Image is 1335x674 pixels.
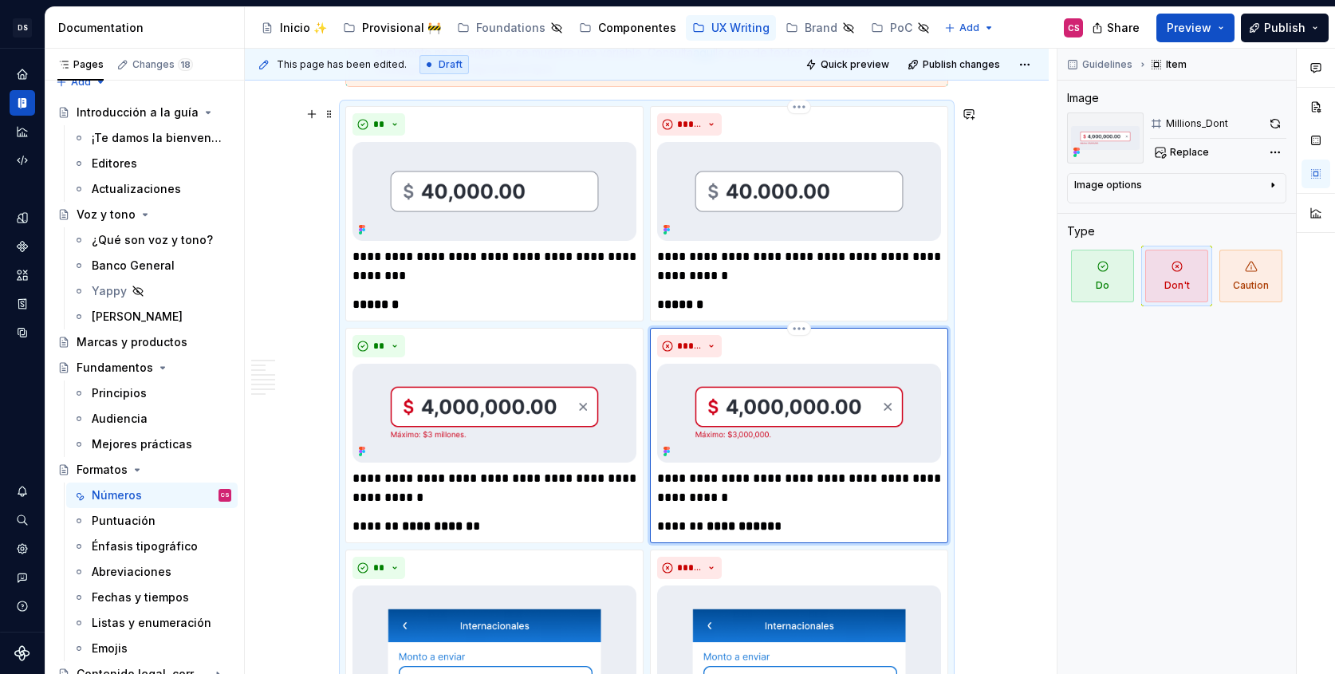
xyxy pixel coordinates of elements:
div: Changes [132,58,193,71]
button: Do [1067,246,1138,306]
button: DS [3,10,41,45]
button: Publish [1241,14,1329,42]
a: Components [10,234,35,259]
div: Settings [10,536,35,562]
span: Add [959,22,979,34]
a: Voz y tono [51,202,238,227]
button: Search ⌘K [10,507,35,533]
img: a305ded1-a474-483a-95ea-60500085ad58.png [352,364,636,463]
a: Inicio ✨ [254,15,333,41]
div: Data sources [10,320,35,345]
a: PoC [864,15,936,41]
div: Inicio ✨ [280,20,327,36]
div: ¡Te damos la bienvenida! 🚀 [92,130,223,146]
div: DS [13,18,32,37]
div: Audiencia [92,411,148,427]
div: ¿Qué son voz y tono? [92,232,213,248]
div: Image options [1074,179,1142,191]
a: Editores [66,151,238,176]
div: Formatos [77,462,128,478]
div: Números [92,487,142,503]
span: Don't [1145,250,1208,302]
div: Contact support [10,565,35,590]
a: Banco General [66,253,238,278]
a: Audiencia [66,406,238,432]
div: Millions_Dont [1166,117,1228,130]
span: 18 [178,58,193,71]
span: Draft [439,58,463,71]
a: Assets [10,262,35,288]
a: Code automation [10,148,35,173]
span: Preview [1167,20,1211,36]
span: This page has been edited. [277,58,407,71]
a: Marcas y productos [51,329,238,355]
a: Emojis [66,636,238,661]
button: Replace [1150,141,1216,164]
a: Introducción a la guía [51,100,238,125]
button: Guidelines [1062,53,1140,76]
div: Fechas y tiempos [92,589,189,605]
a: Actualizaciones [66,176,238,202]
div: [PERSON_NAME] [92,309,183,325]
div: CS [221,487,230,503]
div: UX Writing [711,20,770,36]
div: Fundamentos [77,360,153,376]
a: Puntuación [66,508,238,534]
img: 2c5fc3ef-bca9-40b0-a9c2-d2634c6c75e0.png [352,142,636,241]
a: Énfasis tipográfico [66,534,238,559]
span: Publish changes [923,58,1000,71]
div: Banco General [92,258,175,274]
div: Voz y tono [77,207,136,223]
button: Image options [1074,179,1279,198]
a: Storybook stories [10,291,35,317]
div: Introducción a la guía [77,104,199,120]
div: Editores [92,156,137,171]
span: Replace [1170,146,1209,159]
button: Publish changes [903,53,1007,76]
div: Componentes [598,20,676,36]
a: Brand [779,15,861,41]
button: Notifications [10,479,35,504]
a: ¡Te damos la bienvenida! 🚀 [66,125,238,151]
a: Home [10,61,35,87]
div: Provisional 🚧 [362,20,441,36]
img: 32844687-af32-4fcd-98aa-0a4790761a0b.png [1067,112,1144,164]
a: Fundamentos [51,355,238,380]
span: Publish [1264,20,1305,36]
svg: Supernova Logo [14,645,30,661]
div: Foundations [476,20,545,36]
a: Analytics [10,119,35,144]
a: Documentation [10,90,35,116]
a: UX Writing [686,15,776,41]
div: Puntuación [92,513,156,529]
div: Page tree [254,12,936,44]
div: Mejores prácticas [92,436,192,452]
img: cd17ec85-5d60-4f97-aad3-f9f5c1f36c52.png [657,142,941,241]
span: Add [71,76,91,89]
div: CS [1068,22,1080,34]
span: Caution [1219,250,1282,302]
div: Principios [92,385,147,401]
div: Marcas y productos [77,334,187,350]
button: Add [51,71,111,93]
button: Share [1084,14,1150,42]
div: Image [1067,90,1099,106]
a: Listas y enumeración [66,610,238,636]
a: [PERSON_NAME] [66,304,238,329]
button: Don't [1141,246,1212,306]
div: Listas y enumeración [92,615,211,631]
a: Provisional 🚧 [337,15,447,41]
a: Foundations [451,15,569,41]
a: Yappy [66,278,238,304]
div: Documentation [58,20,238,36]
div: PoC [890,20,912,36]
div: Brand [805,20,837,36]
